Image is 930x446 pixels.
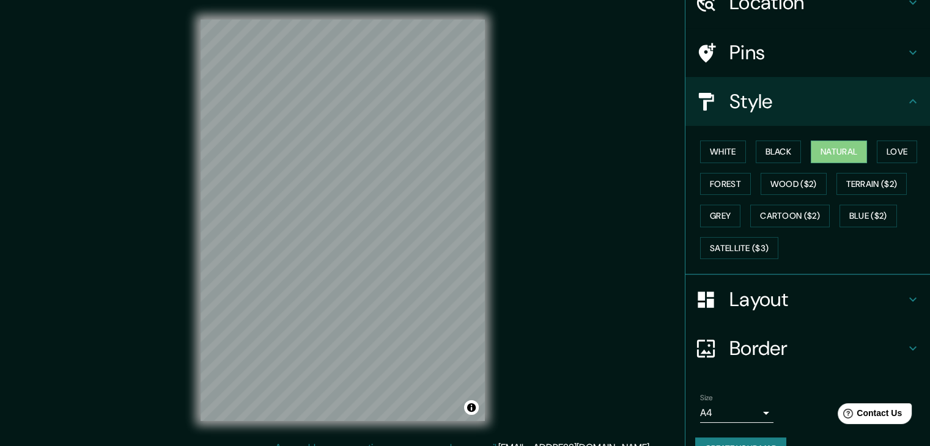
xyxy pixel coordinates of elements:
[821,398,917,433] iframe: Help widget launcher
[685,77,930,126] div: Style
[700,393,713,403] label: Size
[464,400,479,415] button: Toggle attribution
[729,40,906,65] h4: Pins
[750,205,830,227] button: Cartoon ($2)
[700,205,740,227] button: Grey
[685,28,930,77] div: Pins
[700,141,746,163] button: White
[840,205,897,227] button: Blue ($2)
[729,89,906,114] h4: Style
[877,141,917,163] button: Love
[685,324,930,373] div: Border
[685,275,930,324] div: Layout
[700,403,773,423] div: A4
[756,141,802,163] button: Black
[836,173,907,196] button: Terrain ($2)
[700,237,778,260] button: Satellite ($3)
[700,173,751,196] button: Forest
[811,141,867,163] button: Natural
[729,287,906,312] h4: Layout
[761,173,827,196] button: Wood ($2)
[201,20,485,421] canvas: Map
[729,336,906,360] h4: Border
